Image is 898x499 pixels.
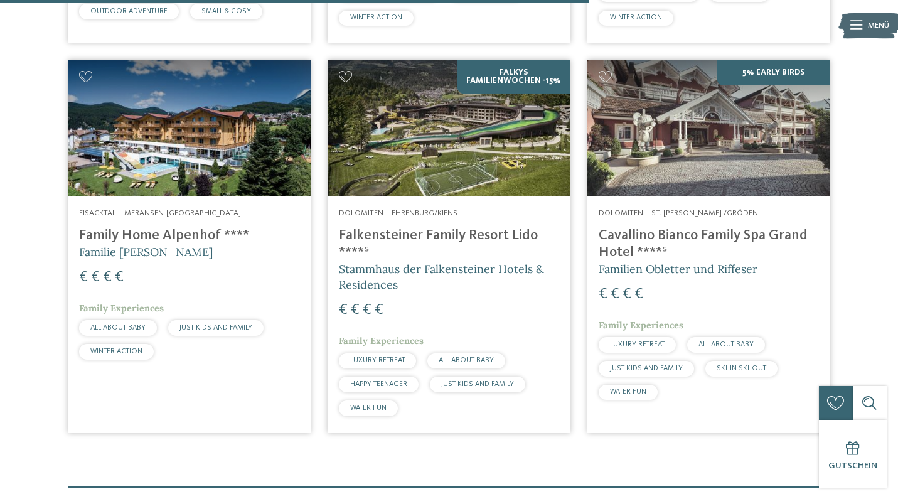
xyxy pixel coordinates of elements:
span: € [91,270,100,285]
span: € [351,303,360,318]
span: € [611,287,619,302]
span: LUXURY RETREAT [610,341,665,348]
span: € [103,270,112,285]
span: ALL ABOUT BABY [439,357,494,364]
span: WINTER ACTION [350,14,402,21]
a: Familienhotels gesucht? Hier findet ihr die besten! Falkys Familienwochen -15% Dolomiten – Ehrenb... [328,60,570,432]
span: € [339,303,348,318]
span: ALL ABOUT BABY [90,324,146,331]
span: Dolomiten – Ehrenburg/Kiens [339,209,457,217]
h4: Cavallino Bianco Family Spa Grand Hotel ****ˢ [599,227,819,261]
span: € [375,303,383,318]
span: HAPPY TEENAGER [350,380,407,388]
a: Familienhotels gesucht? Hier findet ihr die besten! 5% Early Birds Dolomiten – St. [PERSON_NAME] ... [587,60,830,432]
span: Eisacktal – Meransen-[GEOGRAPHIC_DATA] [79,209,241,217]
img: Familienhotels gesucht? Hier findet ihr die besten! [328,60,570,196]
span: WINTER ACTION [90,348,142,355]
h4: Family Home Alpenhof **** [79,227,299,244]
span: Family Experiences [599,319,683,331]
span: € [599,287,607,302]
h4: Falkensteiner Family Resort Lido ****ˢ [339,227,559,261]
span: € [623,287,631,302]
span: Dolomiten – St. [PERSON_NAME] /Gröden [599,209,758,217]
img: Family Spa Grand Hotel Cavallino Bianco ****ˢ [587,60,830,196]
img: Family Home Alpenhof **** [68,60,311,196]
a: Gutschein [819,420,887,488]
span: € [363,303,371,318]
span: € [79,270,88,285]
span: OUTDOOR ADVENTURE [90,8,168,15]
span: JUST KIDS AND FAMILY [610,365,683,372]
span: WINTER ACTION [610,14,662,21]
a: Familienhotels gesucht? Hier findet ihr die besten! Eisacktal – Meransen-[GEOGRAPHIC_DATA] Family... [68,60,311,432]
span: ALL ABOUT BABY [698,341,754,348]
span: Stammhaus der Falkensteiner Hotels & Residences [339,262,544,292]
span: SMALL & COSY [201,8,251,15]
span: JUST KIDS AND FAMILY [179,324,252,331]
span: JUST KIDS AND FAMILY [441,380,514,388]
span: WATER FUN [350,404,387,412]
span: LUXURY RETREAT [350,357,405,364]
span: € [115,270,124,285]
span: Familie [PERSON_NAME] [79,245,213,259]
span: SKI-IN SKI-OUT [717,365,766,372]
span: Familien Obletter und Riffeser [599,262,757,276]
span: Gutschein [828,461,877,470]
span: WATER FUN [610,388,646,395]
span: Family Experiences [79,303,164,314]
span: Family Experiences [339,335,424,346]
span: € [634,287,643,302]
